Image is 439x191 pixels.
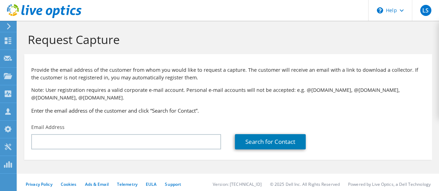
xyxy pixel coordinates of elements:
li: Version: [TECHNICAL_ID] [213,181,262,187]
p: Note: User registration requires a valid corporate e-mail account. Personal e-mail accounts will ... [31,86,425,102]
h1: Request Capture [28,32,425,47]
svg: \n [377,7,383,14]
a: Search for Contact [235,134,306,149]
a: EULA [146,181,157,187]
a: Ads & Email [85,181,109,187]
label: Email Address [31,124,65,131]
li: Powered by Live Optics, a Dell Technology [348,181,431,187]
a: Support [165,181,181,187]
span: LS [420,5,431,16]
a: Cookies [61,181,77,187]
h3: Enter the email address of the customer and click “Search for Contact”. [31,107,425,114]
a: Privacy Policy [26,181,52,187]
li: © 2025 Dell Inc. All Rights Reserved [270,181,340,187]
a: Telemetry [117,181,137,187]
p: Provide the email address of the customer from whom you would like to request a capture. The cust... [31,66,425,81]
